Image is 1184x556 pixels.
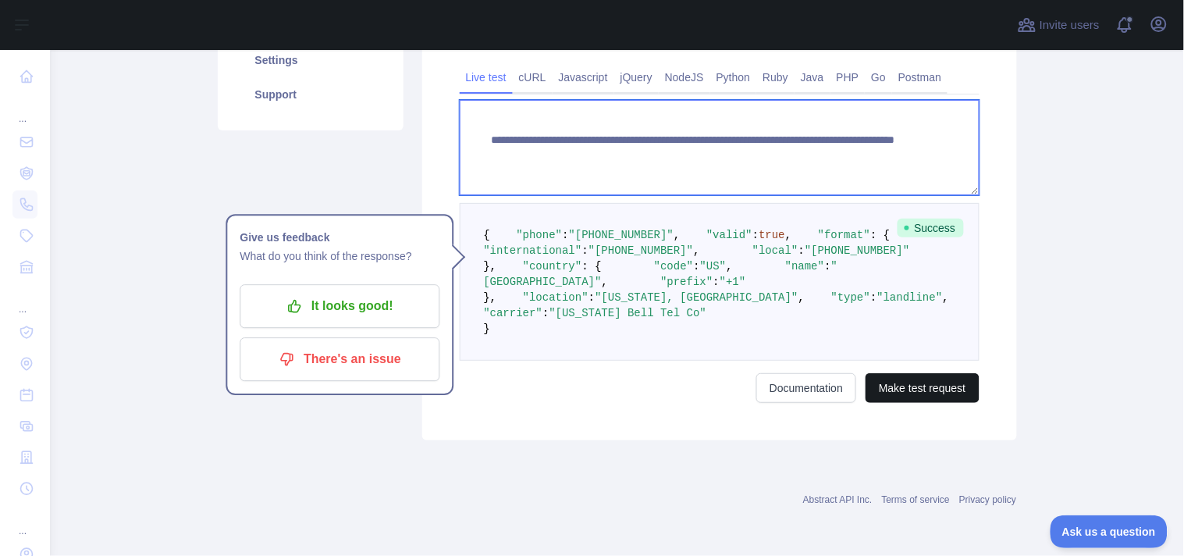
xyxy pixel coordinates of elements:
span: "country" [523,260,582,273]
div: ... [12,94,37,125]
a: Python [710,65,757,90]
span: : [693,260,699,273]
a: Javascript [553,65,614,90]
span: "type" [831,291,870,304]
span: : [582,244,588,257]
span: , [726,260,732,273]
div: ... [12,506,37,537]
span: "[US_STATE] Bell Tel Co" [549,307,707,319]
div: ... [12,284,37,315]
a: cURL [513,65,553,90]
span: "[US_STATE], [GEOGRAPHIC_DATA]" [595,291,798,304]
button: There's an issue [240,338,439,382]
p: It looks good! [251,294,428,320]
button: It looks good! [240,285,439,329]
a: Terms of service [882,494,950,505]
a: Abstract API Inc. [803,494,873,505]
span: : [824,260,830,273]
span: "local" [752,244,798,257]
span: true [759,229,785,241]
a: NodeJS [659,65,710,90]
span: : [562,229,568,241]
span: : [713,276,720,288]
span: "name" [785,260,824,273]
span: } [484,323,490,335]
span: : [798,244,805,257]
span: , [785,229,791,241]
span: "[PHONE_NUMBER]" [805,244,909,257]
span: Success [898,219,964,237]
span: "landline" [877,291,943,304]
span: : [752,229,759,241]
span: "code" [654,260,693,273]
p: There's an issue [251,347,428,373]
a: Postman [892,65,948,90]
iframe: Toggle Customer Support [1051,515,1168,548]
a: Live test [460,65,513,90]
a: Support [236,77,385,112]
a: jQuery [614,65,659,90]
span: : [542,307,549,319]
a: Privacy policy [959,494,1016,505]
span: "international" [484,244,582,257]
span: , [943,291,949,304]
span: "US" [700,260,727,273]
a: Ruby [756,65,795,90]
span: : [588,291,595,304]
a: Java [795,65,830,90]
a: Go [865,65,892,90]
span: { [484,229,490,241]
span: , [693,244,699,257]
a: Settings [236,43,385,77]
span: : { [582,260,602,273]
span: "[PHONE_NUMBER]" [569,229,674,241]
span: "phone" [517,229,563,241]
span: : { [870,229,890,241]
span: "valid" [706,229,752,241]
span: "format" [818,229,870,241]
span: , [798,291,805,304]
span: "+1" [720,276,746,288]
span: : [870,291,876,304]
span: Invite users [1040,16,1100,34]
span: "prefix" [660,276,713,288]
a: Documentation [756,373,856,403]
a: PHP [830,65,866,90]
h1: Give us feedback [240,229,439,248]
span: "[PHONE_NUMBER]" [588,244,693,257]
span: , [602,276,608,288]
span: }, [484,260,497,273]
p: What do you think of the response? [240,248,439,266]
span: "carrier" [484,307,543,319]
button: Invite users [1015,12,1103,37]
span: }, [484,291,497,304]
span: , [674,229,680,241]
button: Make test request [866,373,979,403]
span: "location" [523,291,588,304]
